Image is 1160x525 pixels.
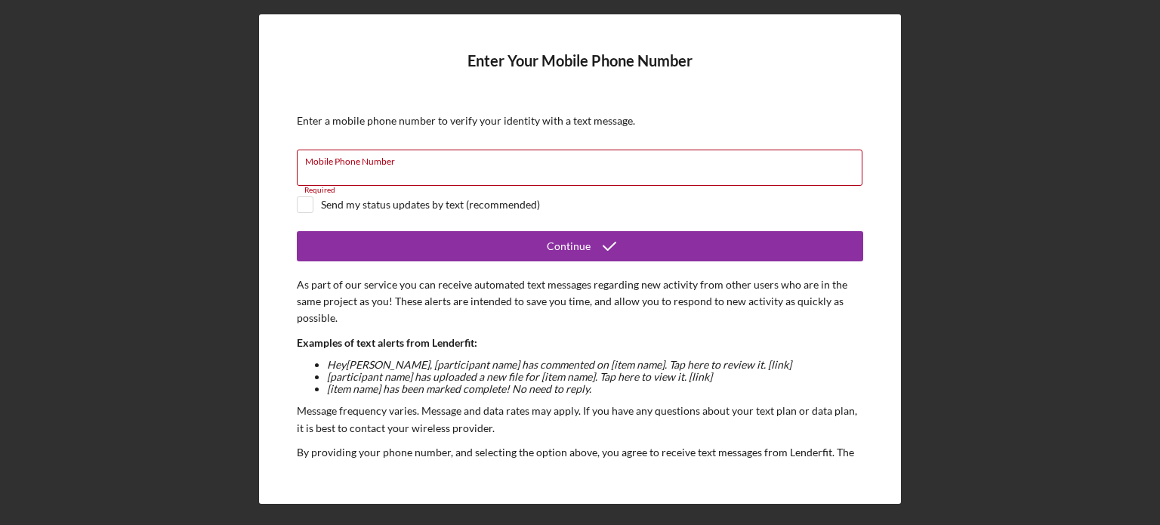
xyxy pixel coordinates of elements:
p: Examples of text alerts from Lenderfit: [297,335,863,351]
p: Message frequency varies. Message and data rates may apply. If you have any questions about your ... [297,403,863,437]
div: Required [297,186,863,195]
li: Hey [PERSON_NAME] , [participant name] has commented on [item name]. Tap here to review it. [link] [327,359,863,371]
div: Send my status updates by text (recommended) [321,199,540,211]
div: Enter a mobile phone number to verify your identity with a text message. [297,115,863,127]
h4: Enter Your Mobile Phone Number [297,52,863,92]
label: Mobile Phone Number [305,150,862,167]
li: [item name] has been marked complete! No need to reply. [327,383,863,395]
button: Continue [297,231,863,261]
li: [participant name] has uploaded a new file for [item name]. Tap here to view it. [link] [327,371,863,383]
p: As part of our service you can receive automated text messages regarding new activity from other ... [297,276,863,327]
div: Continue [547,231,591,261]
p: By providing your phone number, and selecting the option above, you agree to receive text message... [297,444,863,495]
